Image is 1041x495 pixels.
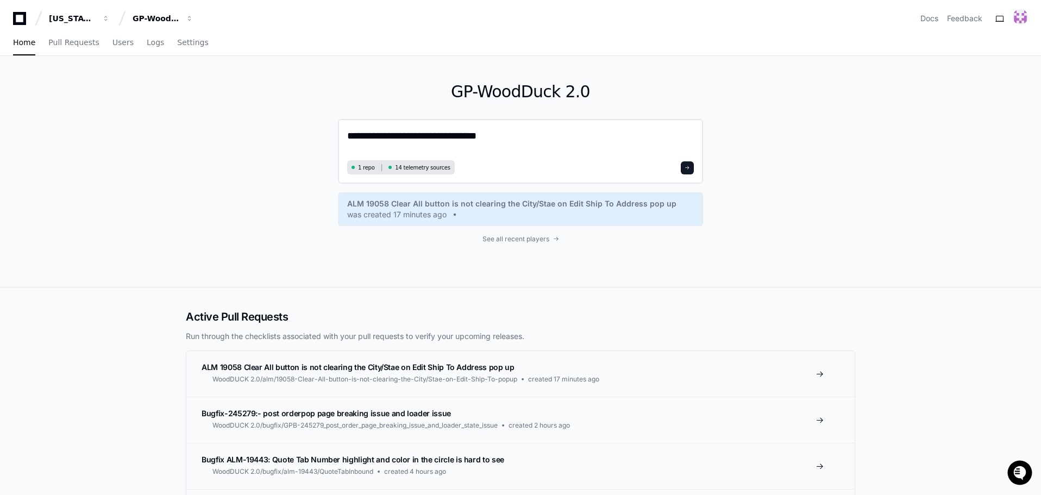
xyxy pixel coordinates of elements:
a: Users [112,30,134,55]
span: Bugfix ALM-19443: Quote Tab Number highlight and color in the circle is hard to see [202,455,504,464]
a: Home [13,30,35,55]
button: [US_STATE] Pacific [45,9,114,28]
span: Pylon [108,114,131,122]
span: Settings [177,39,208,46]
span: See all recent players [482,235,549,243]
img: 1736555170064-99ba0984-63c1-480f-8ee9-699278ef63ed [11,81,30,101]
span: WoodDUCK 2.0/bugfix/GPB-245279_post_order_page_breaking_issue_and_loader_state_issue [212,421,498,430]
span: Home [13,39,35,46]
img: PlayerZero [11,11,33,33]
button: Feedback [947,13,982,24]
a: Pull Requests [48,30,99,55]
a: See all recent players [338,235,703,243]
span: ALM 19058 Clear All button is not clearing the City/Stae on Edit Ship To Address pop up [347,198,676,209]
span: 14 telemetry sources [395,164,450,172]
span: ALM 19058 Clear All button is not clearing the City/Stae on Edit Ship To Address pop up [202,362,515,372]
a: Bugfix ALM-19443: Quote Tab Number highlight and color in the circle is hard to seeWoodDUCK 2.0/b... [186,443,855,489]
a: Docs [920,13,938,24]
a: ALM 19058 Clear All button is not clearing the City/Stae on Edit Ship To Address pop upWoodDUCK 2... [186,351,855,397]
div: Welcome [11,43,198,61]
iframe: Open customer support [1006,459,1036,488]
span: Pull Requests [48,39,99,46]
span: created 17 minutes ago [528,375,599,384]
a: Powered byPylon [77,114,131,122]
a: ALM 19058 Clear All button is not clearing the City/Stae on Edit Ship To Address pop upwas create... [347,198,694,220]
p: Run through the checklists associated with your pull requests to verify your upcoming releases. [186,331,855,342]
h1: GP-WoodDuck 2.0 [338,82,703,102]
span: Users [112,39,134,46]
span: WoodDUCK 2.0/alm/19058-Clear-All-button-is-not-clearing-the-City/Stae-on-Edit-Ship-To-popup [212,375,517,384]
a: Settings [177,30,208,55]
a: Logs [147,30,164,55]
span: Bugfix-245279:- post orderpop page breaking issue and loader issue [202,409,451,418]
span: was created 17 minutes ago [347,209,447,220]
h2: Active Pull Requests [186,309,855,324]
img: 177656926 [1013,9,1028,24]
span: 1 repo [358,164,375,172]
span: WoodDUCK 2.0/bugfix/alm-19443/QuoteTabInbound [212,467,373,476]
span: created 4 hours ago [384,467,446,476]
button: GP-WoodDuck 2.0 [128,9,198,28]
div: GP-WoodDuck 2.0 [133,13,179,24]
a: Bugfix-245279:- post orderpop page breaking issue and loader issueWoodDUCK 2.0/bugfix/GPB-245279_... [186,397,855,443]
button: Start new chat [185,84,198,97]
div: Start new chat [37,81,178,92]
div: [US_STATE] Pacific [49,13,96,24]
span: Logs [147,39,164,46]
div: We're available if you need us! [37,92,137,101]
span: created 2 hours ago [509,421,570,430]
